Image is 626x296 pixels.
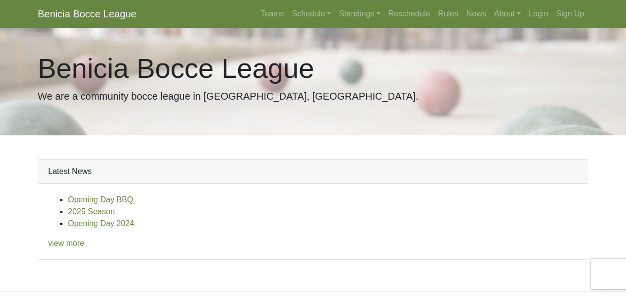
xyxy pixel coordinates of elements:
[525,4,552,24] a: Login
[552,4,588,24] a: Sign Up
[68,195,133,204] a: Opening Day BBQ
[38,160,588,184] div: Latest News
[68,207,115,216] a: 2025 Season
[256,4,288,24] a: Teams
[38,89,588,104] p: We are a community bocce league in [GEOGRAPHIC_DATA], [GEOGRAPHIC_DATA].
[48,239,84,247] a: view more
[38,52,588,85] h1: Benicia Bocce League
[288,4,335,24] a: Schedule
[335,4,384,24] a: Standings
[38,4,136,24] a: Benicia Bocce League
[490,4,525,24] a: About
[434,4,462,24] a: Rules
[68,219,134,228] a: Opening Day 2024
[384,4,435,24] a: Reschedule
[462,4,490,24] a: News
